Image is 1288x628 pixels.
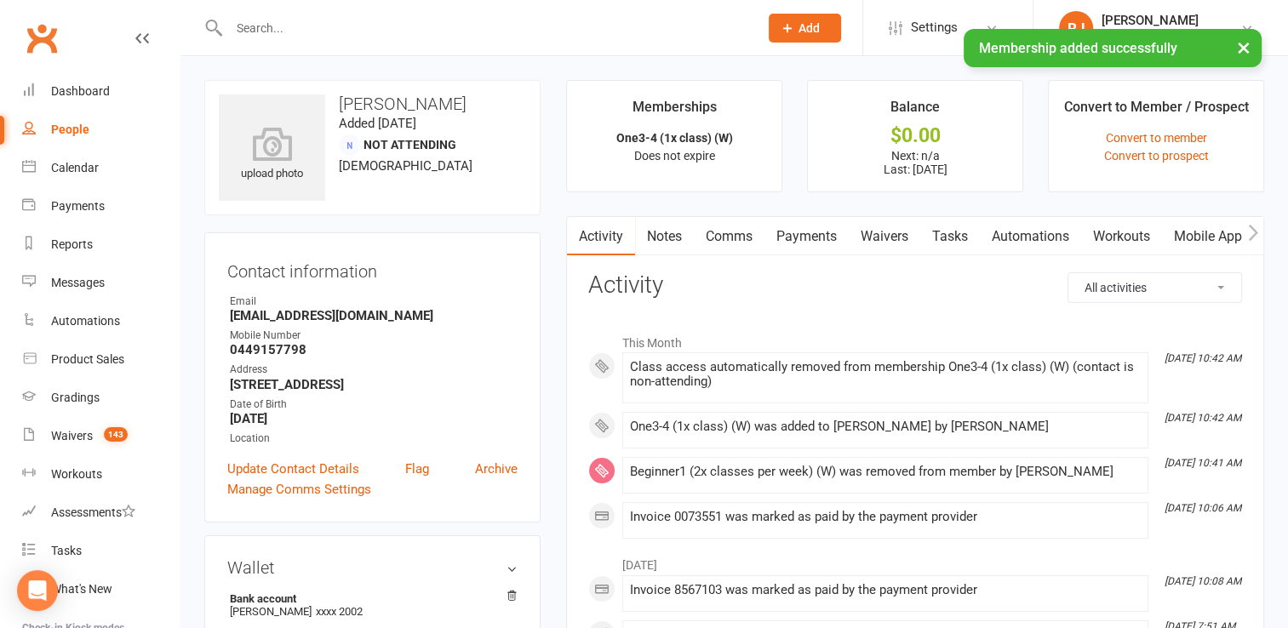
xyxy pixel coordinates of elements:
button: Add [769,14,841,43]
a: Flag [405,459,429,479]
div: Calendar [51,161,99,174]
a: Automations [22,302,180,340]
a: Mobile App [1162,217,1254,256]
span: [DEMOGRAPHIC_DATA] [339,158,472,174]
div: Balance [890,96,940,127]
div: Invoice 0073551 was marked as paid by the payment provider [630,510,1141,524]
p: Next: n/a Last: [DATE] [823,149,1007,176]
div: Payments [51,199,105,213]
div: Convert to Member / Prospect [1064,96,1249,127]
div: Gradings [51,391,100,404]
div: Membership added successfully [964,29,1262,67]
strong: [DATE] [230,411,518,426]
div: Tasks [51,544,82,557]
a: Update Contact Details [227,459,359,479]
span: Settings [911,9,958,47]
a: Convert to member [1105,131,1206,145]
time: Added [DATE] [339,116,416,131]
a: Tasks [22,532,180,570]
a: Messages [22,264,180,302]
button: × [1228,29,1259,66]
a: People [22,111,180,149]
a: Activity [567,217,635,256]
div: Product Sales [51,352,124,366]
li: [PERSON_NAME] [227,590,518,620]
div: Invoice 8567103 was marked as paid by the payment provider [630,583,1141,597]
div: Mobile Number [230,328,518,344]
a: Clubworx [20,17,63,60]
i: [DATE] 10:08 AM [1165,575,1241,587]
a: Gradings [22,379,180,417]
div: Date of Birth [230,397,518,413]
a: Product Sales [22,340,180,379]
h3: Contact information [227,255,518,281]
div: [PERSON_NAME] [1102,13,1215,28]
a: What's New [22,570,180,608]
a: Waivers [849,217,920,256]
div: Address [230,362,518,378]
li: [DATE] [588,547,1242,574]
div: Class access automatically removed from membership One3-4 (1x class) (W) (contact is non-attending) [630,360,1141,389]
a: Dashboard [22,72,180,111]
i: [DATE] 10:42 AM [1165,352,1241,364]
h3: [PERSON_NAME] [219,94,526,113]
i: [DATE] 10:42 AM [1165,412,1241,424]
span: 143 [104,427,128,442]
div: $0.00 [823,127,1007,145]
div: One3-4 (1x class) (W) was added to [PERSON_NAME] by [PERSON_NAME] [630,420,1141,434]
div: Workouts [51,467,102,481]
span: Not Attending [364,138,456,151]
div: Precision Martial Arts [1102,28,1215,43]
a: Comms [694,217,764,256]
div: Waivers [51,429,93,442]
a: Workouts [22,455,180,494]
i: [DATE] 10:41 AM [1165,457,1241,469]
div: People [51,123,89,136]
i: [DATE] 10:06 AM [1165,502,1241,514]
li: This Month [588,325,1242,352]
span: xxxx 2002 [316,605,363,618]
span: Add [799,21,820,35]
strong: [EMAIL_ADDRESS][DOMAIN_NAME] [230,308,518,323]
a: Payments [22,187,180,226]
h3: Wallet [227,558,518,577]
a: Payments [764,217,849,256]
a: Notes [635,217,694,256]
div: Reports [51,237,93,251]
strong: [STREET_ADDRESS] [230,377,518,392]
a: Tasks [920,217,980,256]
div: Dashboard [51,84,110,98]
span: Does not expire [634,149,715,163]
div: Open Intercom Messenger [17,570,58,611]
div: Assessments [51,505,135,519]
strong: Bank account [230,592,509,605]
div: Messages [51,276,105,289]
a: Archive [475,459,518,479]
a: Convert to prospect [1103,149,1208,163]
div: Location [230,431,518,447]
strong: One3-4 (1x class) (W) [616,131,733,145]
a: Manage Comms Settings [227,479,371,500]
div: Memberships [633,96,717,127]
div: Automations [51,314,120,328]
a: Calendar [22,149,180,187]
strong: 0449157798 [230,342,518,357]
a: Automations [980,217,1081,256]
a: Waivers 143 [22,417,180,455]
div: RJ [1059,11,1093,45]
h3: Activity [588,272,1242,299]
a: Workouts [1081,217,1162,256]
div: What's New [51,582,112,596]
div: Email [230,294,518,310]
a: Reports [22,226,180,264]
div: upload photo [219,127,325,183]
input: Search... [224,16,747,40]
a: Assessments [22,494,180,532]
div: Beginner1 (2x classes per week) (W) was removed from member by [PERSON_NAME] [630,465,1141,479]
